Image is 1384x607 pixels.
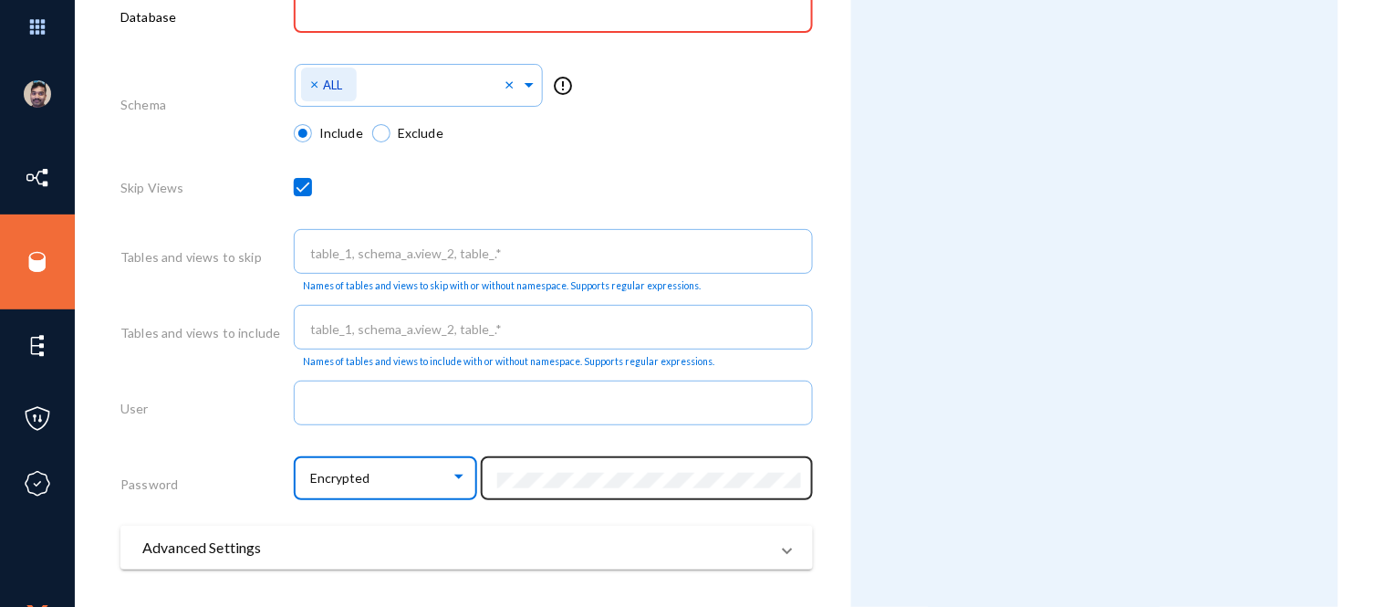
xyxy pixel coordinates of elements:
span: ALL [323,78,342,92]
mat-icon: error_outline [553,75,575,97]
span: Clear all [505,76,521,95]
img: icon-elements.svg [24,332,51,360]
label: Schema [120,95,166,114]
label: User [120,399,149,418]
label: Skip Views [120,178,184,197]
mat-panel-title: Advanced Settings [142,537,769,559]
input: table_1, schema_a.view_2, table_.* [310,246,803,262]
mat-hint: Names of tables and views to skip with or without namespace. Supports regular expressions. [303,280,701,292]
label: Password [120,475,178,494]
img: icon-sources.svg [24,248,51,276]
mat-hint: Names of tables and views to include with or without namespace. Supports regular expressions. [303,356,714,368]
span: × [310,75,323,92]
img: ACg8ocK1ZkZ6gbMmCU1AeqPIsBvrTWeY1xNXvgxNjkUXxjcqAiPEIvU=s96-c [24,80,51,108]
img: icon-policies.svg [24,405,51,433]
label: Tables and views to skip [120,247,262,267]
span: Encrypted [310,470,369,486]
span: Exclude [390,123,443,142]
input: table_1, schema_a.view_2, table_.* [310,321,803,338]
img: app launcher [10,7,65,47]
img: icon-inventory.svg [24,164,51,192]
span: Include [312,123,363,142]
img: icon-compliance.svg [24,470,51,497]
mat-expansion-panel-header: Advanced Settings [120,526,813,570]
label: Database [120,7,176,26]
label: Tables and views to include [120,323,280,342]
